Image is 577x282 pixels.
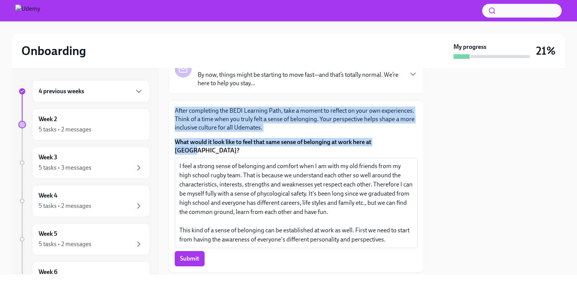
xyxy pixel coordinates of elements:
span: Submit [180,255,199,263]
strong: My progress [453,43,486,51]
div: 5 tasks • 3 messages [39,164,91,172]
p: After completing the BEDI Learning Path, take a moment to reflect on your own experiences. Think ... [175,107,418,132]
h6: Week 4 [39,191,57,200]
a: Week 35 tasks • 3 messages [18,147,150,179]
h6: 4 previous weeks [39,87,84,96]
h2: Onboarding [21,43,86,58]
h6: Week 2 [39,115,57,123]
a: Week 45 tasks • 2 messages [18,185,150,217]
img: Udemy [15,5,40,17]
textarea: I feel a strong sense of belonging and comfort when I am with my old friends from my high school ... [179,162,413,244]
h6: Week 5 [39,230,57,238]
h3: 21% [536,44,556,58]
div: 5 tasks • 2 messages [39,202,91,210]
h6: Week 3 [39,153,57,162]
div: 5 tasks • 2 messages [39,125,91,134]
p: By now, things might be starting to move fast—and that’s totally normal. We’re here to help you s... [198,71,402,88]
h6: Week 6 [39,268,57,276]
div: 4 previous weeks [32,80,150,102]
a: Week 25 tasks • 2 messages [18,109,150,141]
a: Week 55 tasks • 2 messages [18,223,150,255]
label: What would it look like to feel that same sense of belonging at work here at [GEOGRAPHIC_DATA]? [175,138,418,155]
button: Submit [175,251,205,266]
div: 5 tasks • 2 messages [39,240,91,248]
